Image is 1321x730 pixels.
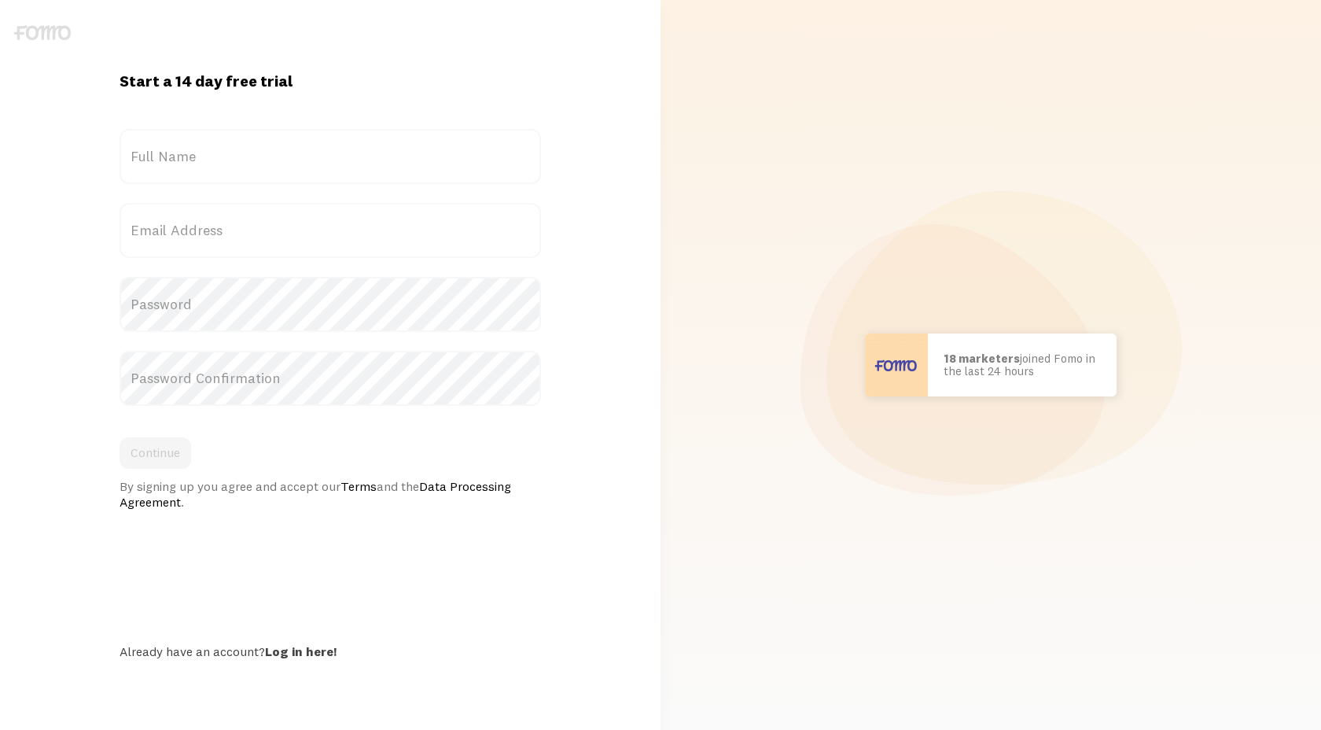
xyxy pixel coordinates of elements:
[120,351,541,406] label: Password Confirmation
[120,478,511,510] a: Data Processing Agreement
[120,277,541,332] label: Password
[120,478,541,510] div: By signing up you agree and accept our and the .
[944,351,1020,366] b: 18 marketers
[340,478,377,494] a: Terms
[14,25,71,40] img: fomo-logo-gray-b99e0e8ada9f9040e2984d0d95b3b12da0074ffd48d1e5cb62ac37fc77b0b268.svg
[265,643,337,659] a: Log in here!
[120,71,541,91] h1: Start a 14 day free trial
[865,334,928,396] img: User avatar
[120,129,541,184] label: Full Name
[944,352,1101,378] p: joined Fomo in the last 24 hours
[120,203,541,258] label: Email Address
[120,643,541,659] div: Already have an account?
